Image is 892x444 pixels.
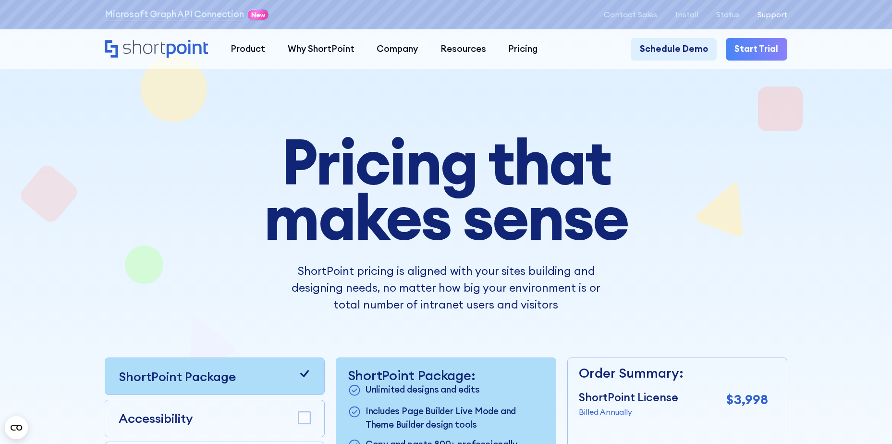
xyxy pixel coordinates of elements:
div: Company [377,42,418,56]
iframe: Chat Widget [677,58,892,444]
div: Resources [440,42,486,56]
a: Pricing [497,38,549,60]
a: Resources [429,38,497,60]
a: Why ShortPoint [277,38,366,60]
h1: Pricing that makes sense [195,134,697,245]
p: Billed Annually [579,406,678,418]
p: ShortPoint License [579,389,678,406]
a: Product [220,38,276,60]
a: Status [716,10,740,19]
div: Product [231,42,265,56]
a: Microsoft Graph API Connection [105,8,244,21]
p: ShortPoint Package [119,367,236,386]
a: Install [675,10,698,19]
button: Open CMP widget [5,416,28,439]
p: ShortPoint Package: [348,367,545,383]
p: Includes Page Builder Live Mode and Theme Builder design tools [366,405,545,432]
p: Accessibility [119,409,193,428]
p: ShortPoint pricing is aligned with your sites building and designing needs, no matter how big you... [279,263,613,313]
div: Why ShortPoint [288,42,354,56]
div: Pricing [508,42,538,56]
p: Order Summary: [579,363,768,383]
a: Home [105,40,208,59]
a: Start Trial [726,38,787,60]
a: Company [366,38,429,60]
a: Contact Sales [604,10,657,19]
a: Support [758,10,787,19]
a: Schedule Demo [631,38,717,60]
p: Unlimited designs and edits [366,383,480,397]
